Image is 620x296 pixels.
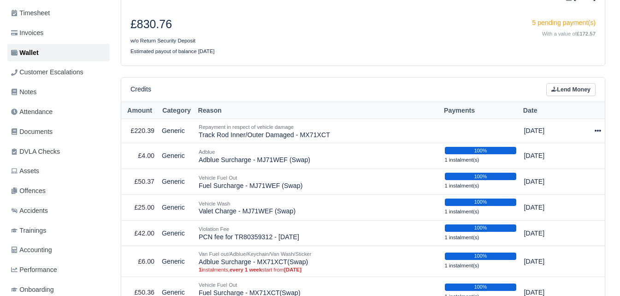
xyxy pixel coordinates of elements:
small: Vehicle Wash [199,201,230,206]
strong: 1 [199,267,201,272]
small: 1 instalment(s) [445,235,479,240]
small: 1 instalment(s) [445,157,479,163]
div: 100% [445,199,517,206]
a: Documents [7,123,110,141]
th: Reason [195,102,441,119]
span: Accidents [11,205,48,216]
td: Generic [158,194,195,220]
td: Generic [158,119,195,143]
a: Notes [7,83,110,101]
td: [DATE] [520,119,580,143]
strong: [DATE] [284,267,301,272]
td: PCN fee for TR80359312 - [DATE] [195,220,441,246]
td: Adblue Surcharge - MX71XCT(Swap) [195,246,441,277]
td: [DATE] [520,194,580,220]
div: 100% [445,284,517,291]
a: Lend Money [546,83,596,97]
th: Category [158,102,195,119]
th: Date [520,102,580,119]
span: Offences [11,186,46,196]
td: Generic [158,246,195,277]
td: Valet Charge - MJ71WEF (Swap) [195,194,441,220]
td: £220.39 [121,119,158,143]
span: Wallet [11,48,39,58]
small: With a value of [542,31,596,36]
small: 1 instalment(s) [445,183,479,188]
small: Estimated payout of balance [DATE] [130,48,215,54]
td: £25.00 [121,194,158,220]
small: 1 instalment(s) [445,209,479,214]
h6: Credits [130,85,151,93]
td: Generic [158,220,195,246]
span: DVLA Checks [11,146,60,157]
div: 100% [445,224,517,232]
small: Repayment in respect of vehicle damage [199,124,294,130]
a: Invoices [7,24,110,42]
span: Notes [11,87,36,97]
small: 1 instalment(s) [445,263,479,268]
span: Timesheet [11,8,50,18]
div: 100% [445,253,517,260]
td: Track Rod Inner/Outer Damaged - MX71XCT [195,119,441,143]
span: Assets [11,166,39,176]
a: Timesheet [7,4,110,22]
td: £50.37 [121,169,158,195]
div: 100% [445,173,517,180]
small: Van Fuel out/Adblue/Keychain/Van Wash/Sticker [199,251,311,257]
div: 5 pending payment(s) [370,18,596,28]
td: £4.00 [121,143,158,169]
td: £6.00 [121,246,158,277]
td: [DATE] [520,143,580,169]
small: instalments, start from [199,266,437,273]
td: Generic [158,169,195,195]
strong: £172.57 [577,31,596,36]
iframe: Chat Widget [574,252,620,296]
td: Fuel Surcharge - MJ71WEF (Swap) [195,169,441,195]
span: Invoices [11,28,43,38]
td: [DATE] [520,220,580,246]
td: Generic [158,143,195,169]
small: w/o Return Security Deposit [130,38,195,43]
th: Amount [121,102,158,119]
td: [DATE] [520,169,580,195]
span: Customer Escalations [11,67,83,78]
td: Adblue Surcharge - MJ71WEF (Swap) [195,143,441,169]
span: Performance [11,265,57,275]
td: [DATE] [520,246,580,277]
small: Adblue [199,149,215,155]
span: Attendance [11,107,53,117]
span: Documents [11,127,53,137]
a: Trainings [7,222,110,240]
span: Accounting [11,245,52,255]
a: Offences [7,182,110,200]
small: Vehicle Fuel Out [199,282,237,288]
small: Vehicle Fuel Out [199,175,237,181]
td: £42.00 [121,220,158,246]
h3: £830.76 [130,18,356,31]
span: Onboarding [11,284,54,295]
small: Violation Fee [199,226,229,232]
a: Attendance [7,103,110,121]
strong: every 1 week [230,267,262,272]
a: Customer Escalations [7,63,110,81]
a: Accidents [7,202,110,220]
a: Assets [7,162,110,180]
a: Wallet [7,44,110,62]
span: Trainings [11,225,46,236]
div: 100% [445,147,517,154]
a: Performance [7,261,110,279]
th: Payments [441,102,520,119]
a: DVLA Checks [7,143,110,161]
a: Accounting [7,241,110,259]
